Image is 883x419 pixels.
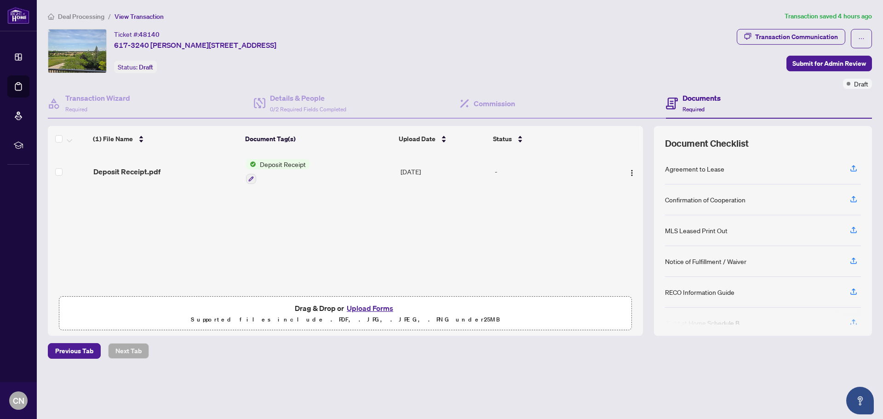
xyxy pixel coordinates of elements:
[397,152,492,191] td: [DATE]
[785,11,872,22] article: Transaction saved 4 hours ago
[241,126,395,152] th: Document Tag(s)
[59,297,631,331] span: Drag & Drop orUpload FormsSupported files include .PDF, .JPG, .JPEG, .PNG under25MB
[115,12,164,21] span: View Transaction
[755,29,838,44] div: Transaction Communication
[474,98,515,109] h4: Commission
[13,394,24,407] span: CN
[48,343,101,359] button: Previous Tab
[55,344,93,358] span: Previous Tab
[108,343,149,359] button: Next Tab
[114,29,160,40] div: Ticket #:
[858,35,865,42] span: ellipsis
[270,92,346,103] h4: Details & People
[65,92,130,103] h4: Transaction Wizard
[65,106,87,113] span: Required
[682,92,721,103] h4: Documents
[682,106,705,113] span: Required
[665,195,745,205] div: Confirmation of Cooperation
[665,164,724,174] div: Agreement to Lease
[139,63,153,71] span: Draft
[114,40,276,51] span: 617-3240 [PERSON_NAME][STREET_ADDRESS]
[246,159,256,169] img: Status Icon
[48,29,106,73] img: IMG-W12303639_1.jpg
[489,126,607,152] th: Status
[399,134,436,144] span: Upload Date
[89,126,241,152] th: (1) File Name
[93,134,133,144] span: (1) File Name
[256,159,310,169] span: Deposit Receipt
[737,29,845,45] button: Transaction Communication
[114,61,157,73] div: Status:
[665,225,728,235] div: MLS Leased Print Out
[108,11,111,22] li: /
[295,302,396,314] span: Drag & Drop or
[246,159,310,184] button: Status IconDeposit Receipt
[493,134,512,144] span: Status
[846,387,874,414] button: Open asap
[665,287,734,297] div: RECO Information Guide
[48,13,54,20] span: home
[665,137,749,150] span: Document Checklist
[93,166,161,177] span: Deposit Receipt.pdf
[7,7,29,24] img: logo
[792,56,866,71] span: Submit for Admin Review
[139,30,160,39] span: 48140
[344,302,396,314] button: Upload Forms
[625,164,639,179] button: Logo
[495,166,606,177] div: -
[395,126,489,152] th: Upload Date
[65,314,626,325] p: Supported files include .PDF, .JPG, .JPEG, .PNG under 25 MB
[58,12,104,21] span: Deal Processing
[628,169,636,177] img: Logo
[665,256,746,266] div: Notice of Fulfillment / Waiver
[270,106,346,113] span: 0/2 Required Fields Completed
[854,79,868,89] span: Draft
[786,56,872,71] button: Submit for Admin Review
